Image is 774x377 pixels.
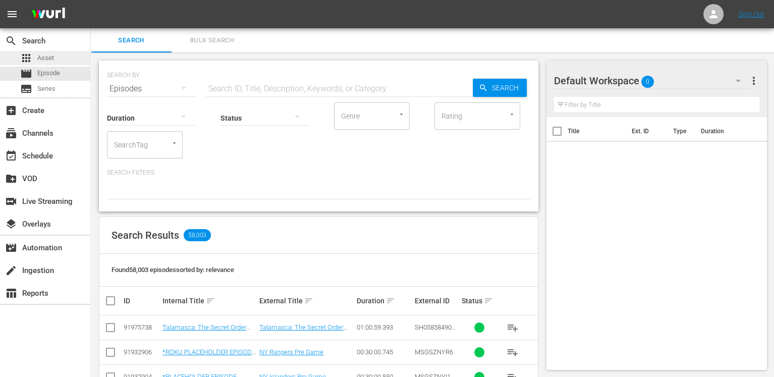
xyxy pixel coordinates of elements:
[162,324,250,346] a: Talamasca: The Secret Order 101: We Watch And We Are Always There
[5,104,17,117] span: Create
[738,10,764,18] a: Sign Out
[124,348,159,356] div: 91932906
[501,315,525,340] button: playlist_add
[357,324,412,331] div: 01:00:59.393
[5,218,17,230] span: Overlays
[259,295,353,307] div: External Title
[304,296,313,305] span: sort
[37,68,60,78] span: Episode
[5,287,17,299] span: Reports
[5,264,17,277] span: Ingestion
[107,169,530,177] p: Search Filters:
[206,296,215,305] span: sort
[501,340,525,364] button: playlist_add
[97,35,165,46] span: Search
[5,35,17,47] span: search
[507,346,519,358] span: playlist_add
[170,138,179,148] button: Open
[124,297,159,305] div: ID
[20,83,32,95] span: Series
[184,229,211,241] span: 58,003
[107,75,196,103] div: Episodes
[473,79,527,97] button: Search
[397,110,406,119] button: Open
[24,3,73,26] img: ans4CAIJ8jUAAAAAAAAAAAAAAAAAAAAAAAAgQb4GAAAAAAAAAAAAAAAAAAAAAAAAJMjXAAAAAAAAAAAAAAAAAAAAAAAAgAT5G...
[162,348,256,363] a: *ROKU PLACEHOLDER EPISODE 10/16* NY Rangers Pre Game
[112,266,234,274] span: Found 58,003 episodes sorted by: relevance
[747,69,759,93] button: more_vert
[5,127,17,139] span: Channels
[37,53,54,63] span: Asset
[747,75,759,87] span: more_vert
[462,295,497,307] div: Status
[5,195,17,207] span: Live Streaming
[507,110,517,119] button: Open
[625,117,667,145] th: Ext. ID
[5,173,17,185] span: VOD
[415,348,453,356] span: MSGSZNYR6
[20,68,32,80] span: Episode
[386,296,395,305] span: sort
[554,67,751,95] div: Default Workspace
[259,324,347,346] a: Talamasca: The Secret Order 101: We Watch And We Are Always There
[6,8,18,20] span: menu
[667,117,694,145] th: Type
[357,295,412,307] div: Duration
[357,348,412,356] div: 00:30:00.745
[484,296,493,305] span: sort
[37,84,56,94] span: Series
[20,52,32,64] span: Asset
[568,117,626,145] th: Title
[162,295,256,307] div: Internal Title
[415,297,458,305] div: External ID
[124,324,159,331] div: 91975738
[112,229,179,241] span: Search Results
[507,321,519,334] span: playlist_add
[641,71,654,92] span: 0
[5,242,17,254] span: Automation
[178,35,246,46] span: Bulk Search
[694,117,755,145] th: Duration
[488,79,527,97] span: Search
[5,150,17,162] span: Schedule
[259,348,323,356] a: NY Rangers Pre Game
[415,324,456,339] span: SH058584900000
